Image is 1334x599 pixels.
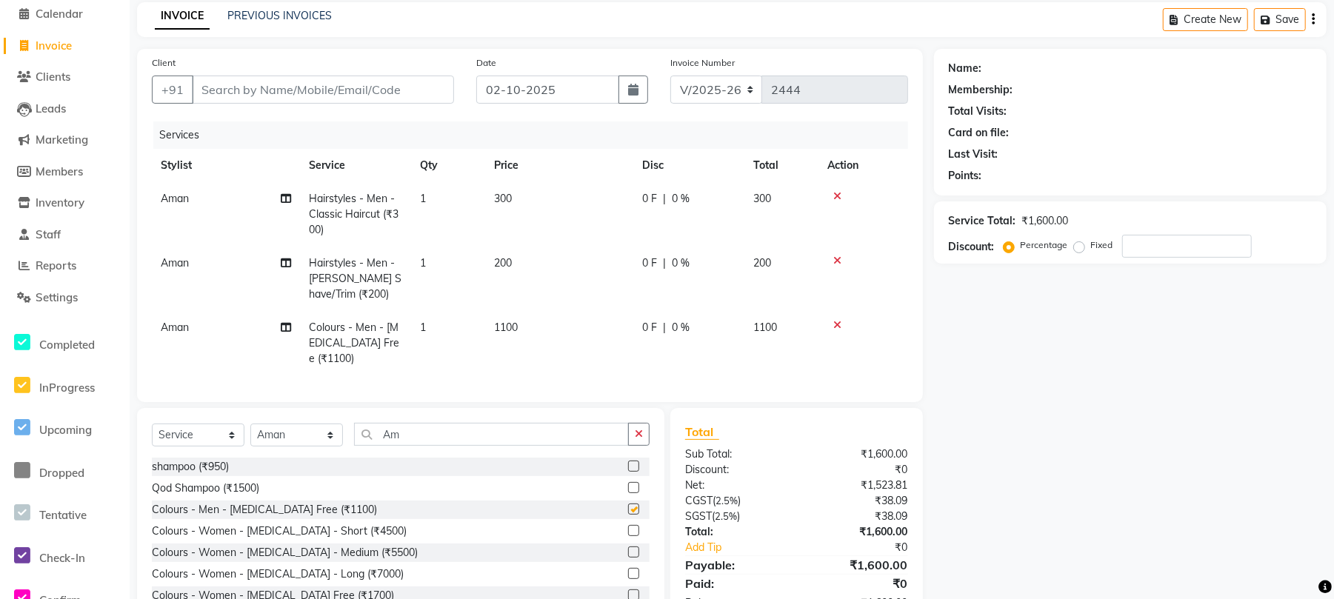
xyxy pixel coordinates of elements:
span: Hairstyles - Men - [PERSON_NAME] Shave/Trim (₹200) [309,256,401,301]
label: Fixed [1091,238,1113,252]
div: Total: [674,524,796,540]
span: Hairstyles - Men - Classic Haircut (₹300) [309,192,398,236]
span: 1100 [494,321,518,334]
div: ₹0 [796,575,918,592]
th: Service [300,149,411,182]
span: 0 F [642,191,657,207]
span: Invoice [36,39,72,53]
span: | [663,191,666,207]
a: Marketing [4,132,126,149]
span: 300 [753,192,771,205]
span: InProgress [39,381,95,395]
div: ₹1,600.00 [796,524,918,540]
a: Reports [4,258,126,275]
span: CGST [685,494,713,507]
span: 2.5% [715,510,737,522]
span: Clients [36,70,70,84]
div: Services [153,121,919,149]
span: Total [685,424,719,440]
span: Marketing [36,133,88,147]
span: 1 [420,256,426,270]
div: Paid: [674,575,796,592]
div: Qod Shampoo (₹1500) [152,481,259,496]
button: Create New [1163,8,1248,31]
div: ₹0 [796,462,918,478]
span: 200 [753,256,771,270]
span: 0 % [672,255,690,271]
span: Inventory [36,195,84,210]
span: Check-In [39,551,85,565]
div: ₹1,523.81 [796,478,918,493]
div: ₹1,600.00 [796,556,918,574]
span: 0 % [672,191,690,207]
div: ₹38.09 [796,509,918,524]
div: Colours - Men - [MEDICAL_DATA] Free (₹1100) [152,502,377,518]
div: Total Visits: [949,104,1007,119]
span: Calendar [36,7,83,21]
span: Aman [161,321,189,334]
a: Inventory [4,195,126,212]
span: 0 F [642,255,657,271]
span: Staff [36,227,61,241]
input: Search by Name/Mobile/Email/Code [192,76,454,104]
th: Action [818,149,908,182]
span: 300 [494,192,512,205]
div: Colours - Women - [MEDICAL_DATA] - Short (₹4500) [152,523,407,539]
span: | [663,320,666,335]
span: 200 [494,256,512,270]
span: Reports [36,258,76,272]
div: Membership: [949,82,1013,98]
label: Percentage [1021,238,1068,252]
span: Settings [36,290,78,304]
a: INVOICE [155,3,210,30]
span: 0 F [642,320,657,335]
div: Service Total: [949,213,1016,229]
a: Staff [4,227,126,244]
span: 1 [420,192,426,205]
span: Aman [161,192,189,205]
span: | [663,255,666,271]
div: ( ) [674,493,796,509]
div: Points: [949,168,982,184]
a: Leads [4,101,126,118]
button: Save [1254,8,1306,31]
a: Clients [4,69,126,86]
span: Dropped [39,466,84,480]
span: Leads [36,101,66,116]
div: Colours - Women - [MEDICAL_DATA] - Medium (₹5500) [152,545,418,560]
span: Colours - Men - [MEDICAL_DATA] Free (₹1100) [309,321,399,365]
span: Upcoming [39,423,92,437]
a: Add Tip [674,540,817,555]
a: PREVIOUS INVOICES [227,9,332,22]
span: 0 % [672,320,690,335]
div: Name: [949,61,982,76]
input: Search or Scan [354,423,629,446]
label: Invoice Number [670,56,735,70]
div: Payable: [674,556,796,574]
span: Aman [161,256,189,270]
th: Qty [411,149,485,182]
a: Members [4,164,126,181]
span: 1100 [753,321,777,334]
span: Members [36,164,83,178]
div: ₹0 [817,540,919,555]
a: Calendar [4,6,126,23]
div: ₹1,600.00 [1022,213,1069,229]
span: Completed [39,338,95,352]
label: Client [152,56,176,70]
span: Tentative [39,508,87,522]
div: Sub Total: [674,446,796,462]
a: Invoice [4,38,126,55]
div: ( ) [674,509,796,524]
div: Discount: [949,239,995,255]
span: 1 [420,321,426,334]
div: ₹38.09 [796,493,918,509]
th: Disc [633,149,744,182]
span: 2.5% [716,495,738,506]
th: Price [485,149,633,182]
div: Discount: [674,462,796,478]
div: Colours - Women - [MEDICAL_DATA] - Long (₹7000) [152,566,404,582]
span: SGST [685,509,712,523]
div: Card on file: [949,125,1010,141]
label: Date [476,56,496,70]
